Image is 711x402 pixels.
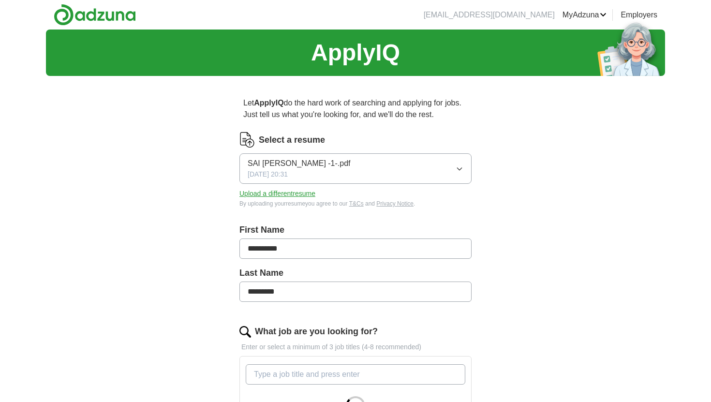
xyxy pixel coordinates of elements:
[239,199,472,208] div: By uploading your resume you agree to our and .
[349,200,364,207] a: T&Cs
[239,189,315,199] button: Upload a differentresume
[248,158,351,169] span: SAI [PERSON_NAME] -1-.pdf
[239,223,472,237] label: First Name
[259,134,325,147] label: Select a resume
[239,132,255,148] img: CV Icon
[239,93,472,124] p: Let do the hard work of searching and applying for jobs. Just tell us what you're looking for, an...
[239,326,251,338] img: search.png
[54,4,136,26] img: Adzuna logo
[248,169,288,179] span: [DATE] 20:31
[621,9,657,21] a: Employers
[246,364,465,385] input: Type a job title and press enter
[376,200,414,207] a: Privacy Notice
[255,325,378,338] label: What job are you looking for?
[563,9,607,21] a: MyAdzuna
[311,35,400,70] h1: ApplyIQ
[239,342,472,352] p: Enter or select a minimum of 3 job titles (4-8 recommended)
[239,153,472,184] button: SAI [PERSON_NAME] -1-.pdf[DATE] 20:31
[239,267,472,280] label: Last Name
[424,9,555,21] li: [EMAIL_ADDRESS][DOMAIN_NAME]
[254,99,283,107] strong: ApplyIQ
